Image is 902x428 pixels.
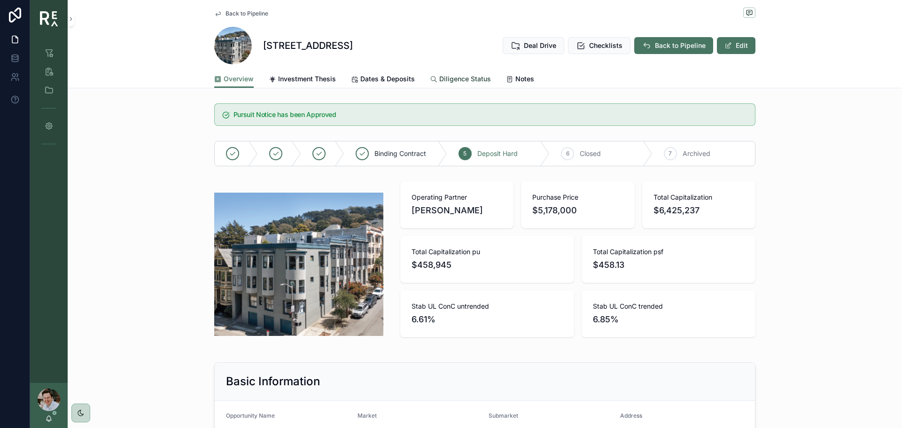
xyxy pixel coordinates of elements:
a: Overview [214,70,254,88]
a: Investment Thesis [269,70,336,89]
h5: Pursuit Notice has been Approved [233,111,747,118]
a: Dates & Deposits [351,70,415,89]
span: Operating Partner [412,193,502,202]
span: Market [358,412,377,419]
span: Dates & Deposits [360,74,415,84]
span: 6 [566,150,569,157]
span: Stab UL ConC untrended [412,302,563,311]
span: Total Capitalization psf [593,247,744,257]
span: Total Capitalization [653,193,744,202]
span: Total Capitalization pu [412,247,563,257]
a: Diligence Status [430,70,491,89]
span: 6.61% [412,313,563,326]
span: Back to Pipeline [225,10,268,17]
button: Checklists [568,37,630,54]
span: $458,945 [412,258,563,272]
span: Deal Drive [524,41,556,50]
span: Submarket [489,412,518,419]
span: $5,178,000 [532,204,623,217]
span: Address [620,412,642,419]
span: Deposit Hard [477,149,518,158]
button: Deal Drive [503,37,564,54]
div: scrollable content [30,38,68,163]
span: Back to Pipeline [655,41,706,50]
h2: Basic Information [226,374,320,389]
span: 6.85% [593,313,744,326]
span: Diligence Status [439,74,491,84]
h1: [STREET_ADDRESS] [263,39,353,52]
span: Opportunity Name [226,412,275,419]
span: Binding Contract [374,149,426,158]
span: Notes [515,74,534,84]
span: $458.13 [593,258,744,272]
span: 5 [463,150,467,157]
span: Closed [580,149,601,158]
span: Archived [683,149,710,158]
a: Back to Pipeline [214,10,268,17]
span: $6,425,237 [653,204,744,217]
span: [PERSON_NAME] [412,204,483,217]
img: App logo [40,11,58,26]
span: Investment Thesis [278,74,336,84]
span: Purchase Price [532,193,623,202]
button: Edit [717,37,755,54]
span: 7 [669,150,672,157]
img: 458bf698-21f8-4601-8a47-9464ad830121-248-Central-Ave---Cover-Photo.png [214,193,383,336]
span: Checklists [589,41,622,50]
button: Back to Pipeline [634,37,713,54]
span: Overview [224,74,254,84]
a: Notes [506,70,534,89]
span: Stab UL ConC trended [593,302,744,311]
